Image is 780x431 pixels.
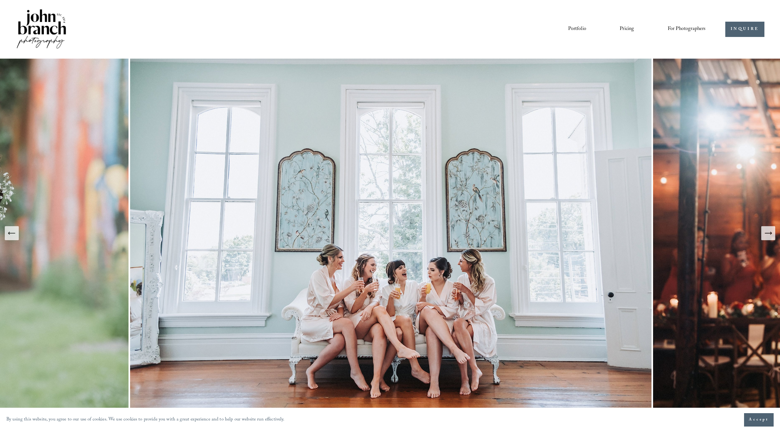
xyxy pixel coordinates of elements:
img: John Branch IV Photography [16,8,67,51]
a: Portfolio [568,24,586,35]
p: By using this website, you agree to our use of cookies. We use cookies to provide you with a grea... [6,415,285,425]
a: Pricing [620,24,634,35]
a: INQUIRE [725,22,764,37]
button: Previous Slide [5,226,19,240]
a: folder dropdown [668,24,706,35]
span: Accept [749,417,769,423]
img: The Merrimon-Wynne House Wedding Photography [130,59,653,408]
button: Next Slide [761,226,775,240]
button: Accept [744,413,774,427]
span: For Photographers [668,24,706,34]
